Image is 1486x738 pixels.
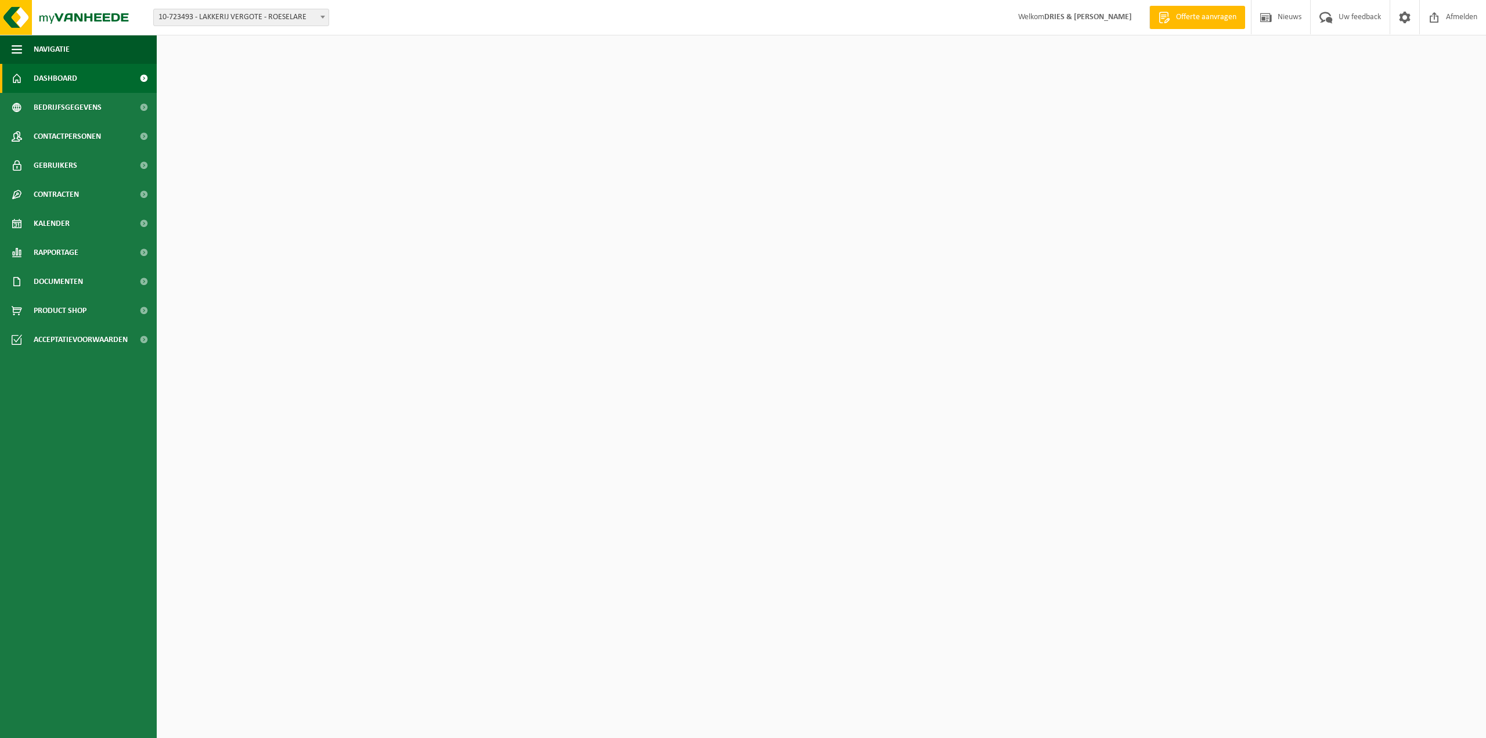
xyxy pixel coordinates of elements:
span: Contracten [34,180,79,209]
span: Contactpersonen [34,122,101,151]
span: 10-723493 - LAKKERIJ VERGOTE - ROESELARE [154,9,329,26]
span: Gebruikers [34,151,77,180]
a: Offerte aanvragen [1149,6,1245,29]
span: Bedrijfsgegevens [34,93,102,122]
span: Navigatie [34,35,70,64]
span: Offerte aanvragen [1173,12,1239,23]
span: Acceptatievoorwaarden [34,325,128,354]
span: Rapportage [34,238,78,267]
span: Documenten [34,267,83,296]
span: Dashboard [34,64,77,93]
strong: DRIES & [PERSON_NAME] [1044,13,1132,21]
span: Kalender [34,209,70,238]
span: Product Shop [34,296,86,325]
span: 10-723493 - LAKKERIJ VERGOTE - ROESELARE [153,9,329,26]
